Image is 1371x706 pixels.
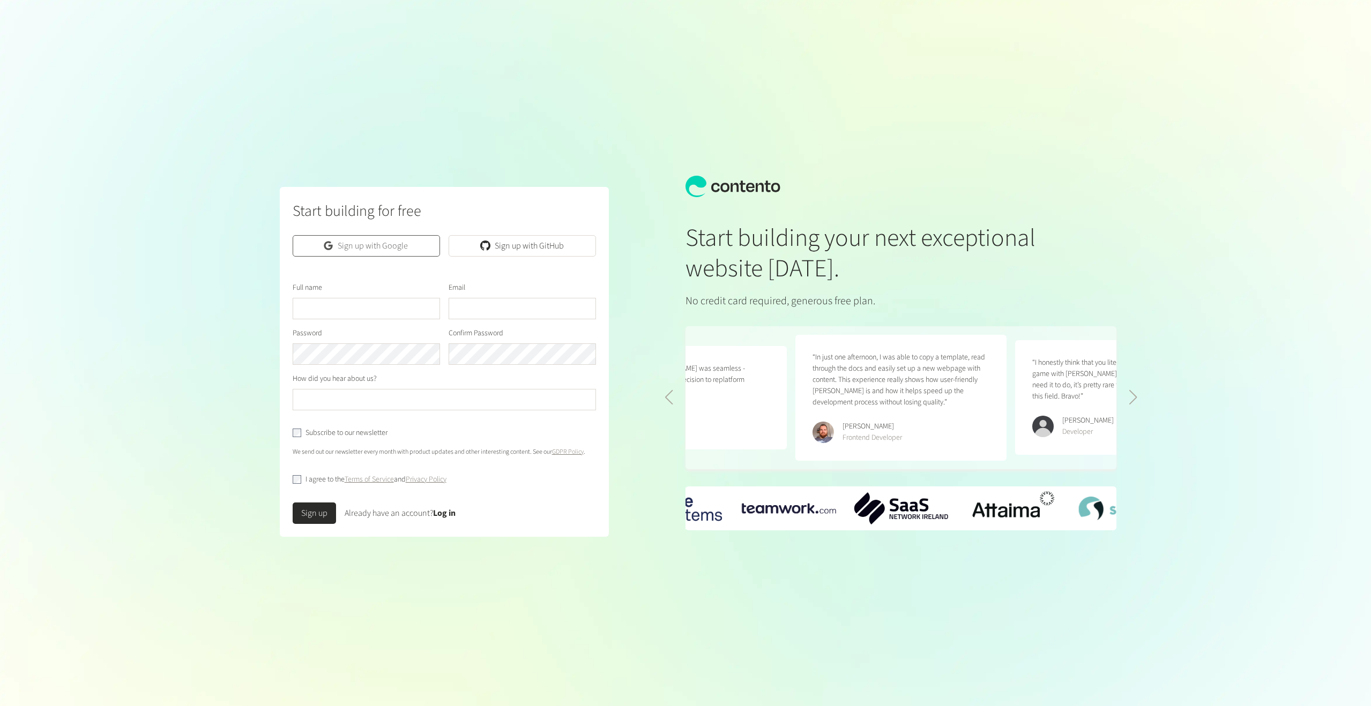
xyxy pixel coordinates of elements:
[686,293,1046,309] p: No credit card required, generous free plan.
[293,328,322,339] label: Password
[1129,390,1138,405] div: Next slide
[664,390,673,405] div: Previous slide
[293,373,377,385] label: How did you hear about us?
[449,328,503,339] label: Confirm Password
[293,235,440,257] a: Sign up with Google
[293,282,322,294] label: Full name
[966,486,1061,530] div: 3 / 6
[1015,340,1226,455] figure: 2 / 5
[813,422,834,443] img: Erik Galiana Farell
[293,200,597,222] h2: Start building for free
[1078,497,1173,520] div: 4 / 6
[449,282,465,294] label: Email
[854,492,948,525] img: SaaS-Network-Ireland-logo.png
[345,507,456,520] div: Already have an account?
[813,352,989,408] p: “In just one afternoon, I was able to copy a template, read through the docs and easily set up a ...
[1032,357,1209,402] p: “I honestly think that you literally killed the "Headless CMS" game with [PERSON_NAME], it just d...
[293,502,336,524] button: Sign up
[795,335,1007,461] figure: 1 / 5
[406,474,446,485] a: Privacy Policy
[1032,416,1054,437] img: Kevin Abatan
[742,503,836,514] div: 1 / 6
[1078,497,1173,520] img: SkillsVista-Logo.png
[854,492,948,525] div: 2 / 6
[345,474,394,485] a: Terms of Service
[449,235,596,257] a: Sign up with GitHub
[433,507,456,519] a: Log in
[742,503,836,514] img: teamwork-logo.png
[293,447,597,457] p: We send out our newsletter every month with product updates and other interesting content. See our .
[552,447,584,456] a: GDPR Policy
[306,427,388,439] label: Subscribe to our newsletter
[843,432,902,444] div: Frontend Developer
[843,421,902,432] div: [PERSON_NAME]
[1062,415,1114,426] div: [PERSON_NAME]
[306,474,446,485] label: I agree to the and
[966,486,1061,530] img: Attaima-Logo.png
[686,223,1046,284] h1: Start building your next exceptional website [DATE].
[1062,426,1114,438] div: Developer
